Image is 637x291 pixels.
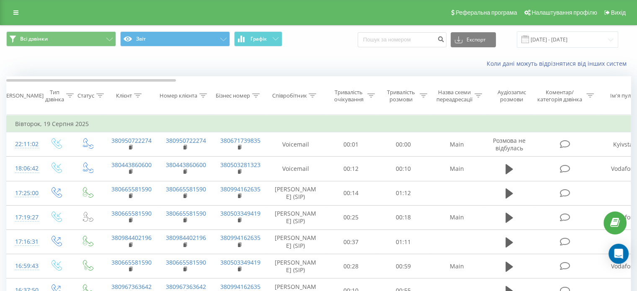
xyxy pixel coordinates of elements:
[111,161,152,169] a: 380443860600
[111,258,152,266] a: 380665581590
[220,209,260,217] a: 380503349419
[430,254,484,278] td: Main
[325,254,377,278] td: 00:28
[220,161,260,169] a: 380503281323
[166,209,206,217] a: 380665581590
[377,181,430,205] td: 01:12
[266,254,325,278] td: [PERSON_NAME] (SIP)
[332,89,365,103] div: Тривалість очікування
[116,92,132,99] div: Клієнт
[166,258,206,266] a: 380665581590
[491,89,532,103] div: Аудіозапис розмови
[377,132,430,157] td: 00:00
[325,132,377,157] td: 00:01
[377,254,430,278] td: 00:59
[6,31,116,46] button: Всі дзвінки
[358,32,446,47] input: Пошук за номером
[15,136,32,152] div: 22:11:02
[111,234,152,242] a: 380984402196
[1,92,44,99] div: [PERSON_NAME]
[77,92,94,99] div: Статус
[20,36,48,42] span: Всі дзвінки
[160,92,197,99] div: Номер клієнта
[220,185,260,193] a: 380994162635
[430,205,484,229] td: Main
[166,234,206,242] a: 380984402196
[266,205,325,229] td: [PERSON_NAME] (SIP)
[220,136,260,144] a: 380671739835
[120,31,230,46] button: Звіт
[166,161,206,169] a: 380443860600
[111,136,152,144] a: 380950722274
[111,283,152,291] a: 380967363642
[220,258,260,266] a: 380503349419
[272,92,307,99] div: Співробітник
[166,185,206,193] a: 380665581590
[325,181,377,205] td: 00:14
[609,244,629,264] div: Open Intercom Messenger
[377,230,430,254] td: 01:11
[216,92,250,99] div: Бізнес номер
[611,9,626,16] span: Вихід
[220,234,260,242] a: 380994162635
[45,89,64,103] div: Тип дзвінка
[535,89,584,103] div: Коментар/категорія дзвінка
[430,157,484,181] td: Main
[15,160,32,177] div: 18:06:42
[166,283,206,291] a: 380967363642
[377,157,430,181] td: 00:10
[456,9,517,16] span: Реферальна програма
[430,132,484,157] td: Main
[111,209,152,217] a: 380665581590
[325,157,377,181] td: 00:12
[436,89,472,103] div: Назва схеми переадресації
[15,234,32,250] div: 17:16:31
[266,181,325,205] td: [PERSON_NAME] (SIP)
[384,89,418,103] div: Тривалість розмови
[166,136,206,144] a: 380950722274
[531,9,597,16] span: Налаштування профілю
[493,136,526,152] span: Розмова не відбулась
[325,230,377,254] td: 00:37
[451,32,496,47] button: Експорт
[610,92,634,99] div: Ім'я пулу
[15,185,32,201] div: 17:25:00
[266,157,325,181] td: Voicemail
[250,36,267,42] span: Графік
[325,205,377,229] td: 00:25
[266,132,325,157] td: Voicemail
[15,209,32,226] div: 17:19:27
[234,31,282,46] button: Графік
[487,59,631,67] a: Коли дані можуть відрізнятися вiд інших систем
[111,185,152,193] a: 380665581590
[220,283,260,291] a: 380994162635
[377,205,430,229] td: 00:18
[15,258,32,274] div: 16:59:43
[266,230,325,254] td: [PERSON_NAME] (SIP)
